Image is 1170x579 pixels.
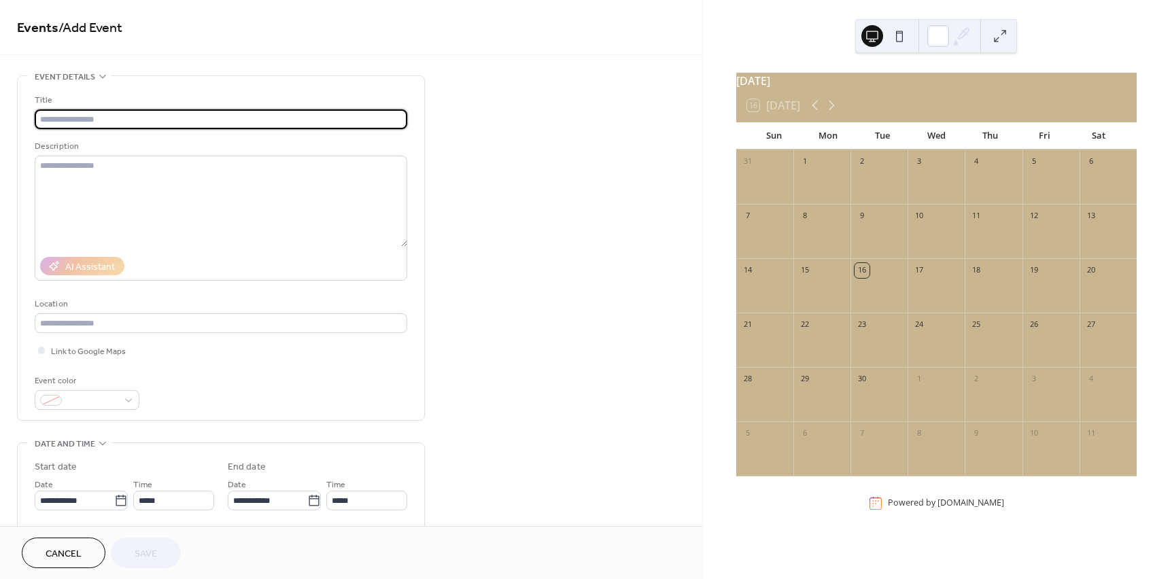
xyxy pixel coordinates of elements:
div: 18 [969,263,984,278]
div: Location [35,297,405,311]
div: [DATE] [736,73,1137,89]
div: 9 [855,209,870,224]
a: [DOMAIN_NAME] [937,497,1004,508]
div: 5 [1027,154,1042,169]
div: 19 [1027,263,1042,278]
span: Date and time [35,437,95,451]
div: End date [228,460,266,474]
div: Fri [1018,122,1072,150]
div: Thu [963,122,1018,150]
a: Events [17,15,58,41]
div: Description [35,139,405,154]
div: 3 [1027,372,1042,387]
span: Link to Google Maps [51,345,126,359]
div: Event color [35,374,137,388]
div: 9 [969,426,984,441]
div: 2 [855,154,870,169]
div: 30 [855,372,870,387]
div: 11 [1084,426,1099,441]
div: 6 [797,426,812,441]
div: Start date [35,460,77,474]
div: 21 [740,317,755,332]
div: 11 [969,209,984,224]
div: 10 [1027,426,1042,441]
span: Date [35,478,53,492]
div: Sat [1071,122,1126,150]
div: Sun [747,122,802,150]
div: 7 [855,426,870,441]
div: 8 [912,426,927,441]
div: 4 [1084,372,1099,387]
div: 25 [969,317,984,332]
div: 15 [797,263,812,278]
div: 13 [1084,209,1099,224]
div: 28 [740,372,755,387]
div: Powered by [888,497,1004,508]
div: 12 [1027,209,1042,224]
div: 8 [797,209,812,224]
div: 31 [740,154,755,169]
div: Mon [801,122,855,150]
div: 6 [1084,154,1099,169]
span: Time [133,478,152,492]
div: 16 [855,263,870,278]
div: 14 [740,263,755,278]
div: Title [35,93,405,107]
div: 26 [1027,317,1042,332]
div: 4 [969,154,984,169]
div: Wed [909,122,963,150]
span: / Add Event [58,15,122,41]
span: Event details [35,70,95,84]
div: 27 [1084,317,1099,332]
span: Time [326,478,345,492]
div: 17 [912,263,927,278]
span: Cancel [46,547,82,561]
button: Cancel [22,538,105,568]
div: 29 [797,372,812,387]
div: 22 [797,317,812,332]
div: 1 [912,372,927,387]
div: 3 [912,154,927,169]
div: 5 [740,426,755,441]
div: 10 [912,209,927,224]
div: Tue [855,122,910,150]
div: 7 [740,209,755,224]
div: 2 [969,372,984,387]
span: Date [228,478,246,492]
div: 1 [797,154,812,169]
div: 24 [912,317,927,332]
div: 23 [855,317,870,332]
div: 20 [1084,263,1099,278]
